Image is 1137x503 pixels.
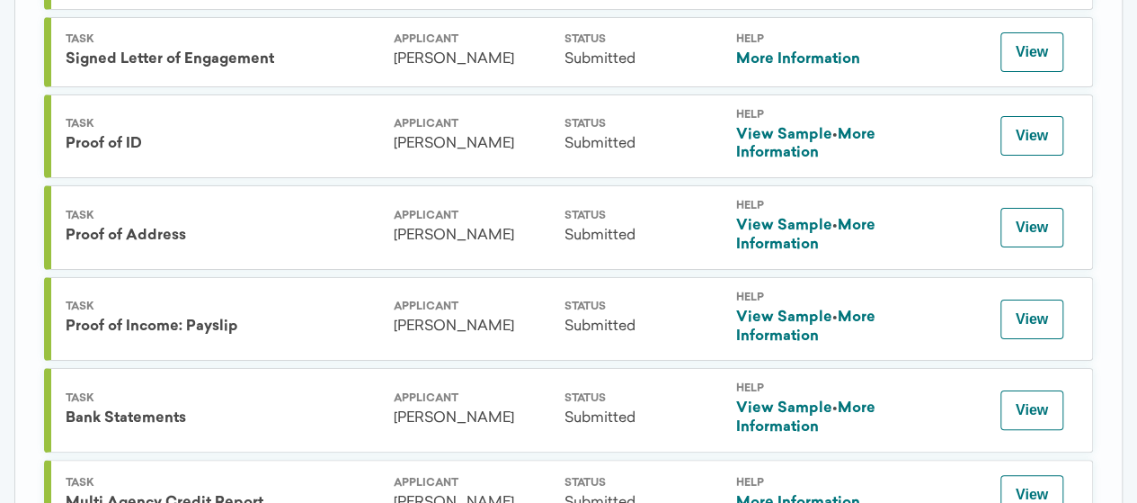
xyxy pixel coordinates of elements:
[66,393,379,404] div: Task
[66,409,379,428] div: Bank Statements
[394,227,550,246] div: [PERSON_NAME]
[564,393,721,404] div: Status
[564,478,721,489] div: Status
[394,318,550,337] div: [PERSON_NAME]
[735,219,875,252] a: More Information
[1000,116,1063,156] button: View
[564,409,721,428] div: Submitted
[1000,300,1063,339] button: View
[66,318,379,337] div: Proof of Income: Payslip
[564,135,721,154] div: Submitted
[394,409,550,428] div: [PERSON_NAME]
[394,301,550,312] div: Applicant
[735,128,831,142] a: View Sample
[564,227,721,246] div: Submitted
[735,110,892,121] div: Help
[66,478,379,489] div: Task
[735,478,892,489] div: Help
[564,34,721,45] div: Status
[394,34,550,45] div: Applicant
[735,217,892,255] div: •
[735,201,892,211] div: Help
[735,401,831,416] a: View Sample
[394,119,550,130] div: Applicant
[735,34,892,45] div: Help
[564,318,721,337] div: Submitted
[735,52,859,67] a: More Information
[564,119,721,130] div: Status
[66,227,379,246] div: Proof of Address
[66,34,379,45] div: Task
[735,383,892,394] div: Help
[1000,32,1063,72] button: View
[564,50,721,69] div: Submitted
[394,135,550,154] div: [PERSON_NAME]
[735,126,892,164] div: •
[394,393,550,404] div: Applicant
[735,310,875,344] a: More Information
[735,309,892,346] div: •
[735,310,831,325] a: View Sample
[394,211,550,221] div: Applicant
[66,301,379,312] div: Task
[1000,208,1063,247] button: View
[394,50,550,69] div: [PERSON_NAME]
[66,135,379,154] div: Proof of ID
[735,292,892,303] div: Help
[66,50,379,69] div: Signed Letter of Engagement
[735,400,892,437] div: •
[394,478,550,489] div: Applicant
[735,219,831,233] a: View Sample
[564,301,721,312] div: Status
[1000,391,1063,430] button: View
[564,211,721,221] div: Status
[66,119,379,130] div: Task
[66,211,379,221] div: Task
